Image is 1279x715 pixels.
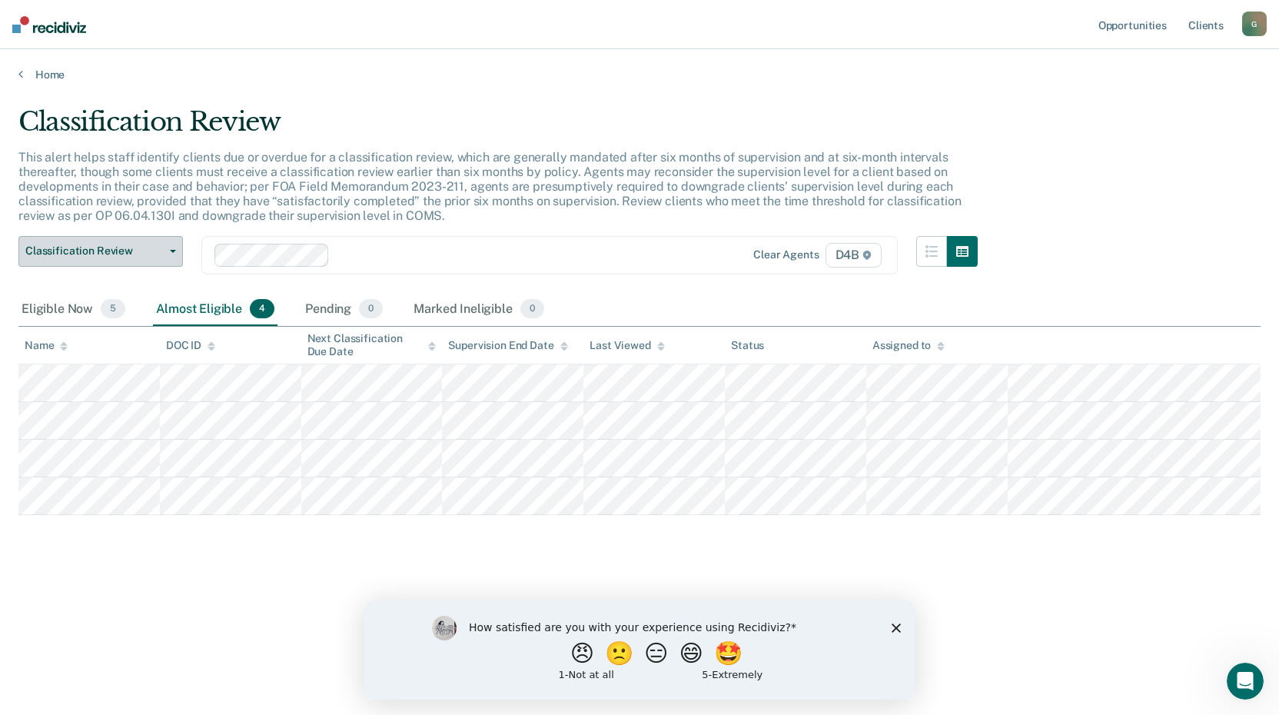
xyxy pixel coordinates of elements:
[18,68,1261,81] a: Home
[25,244,164,258] span: Classification Review
[1227,663,1264,700] iframe: Intercom live chat
[18,236,183,267] button: Classification Review
[250,299,274,319] span: 4
[18,293,128,327] div: Eligible Now5
[307,332,437,358] div: Next Classification Due Date
[153,293,277,327] div: Almost Eligible4
[590,339,664,352] div: Last Viewed
[826,243,882,268] span: D4B
[448,339,567,352] div: Supervision End Date
[18,106,978,150] div: Classification Review
[753,248,819,261] div: Clear agents
[359,299,383,319] span: 0
[25,339,68,352] div: Name
[364,600,915,700] iframe: Survey by Kim from Recidiviz
[302,293,386,327] div: Pending0
[731,339,764,352] div: Status
[872,339,945,352] div: Assigned to
[410,293,547,327] div: Marked Ineligible0
[520,299,544,319] span: 0
[101,299,125,319] span: 5
[12,16,86,33] img: Recidiviz
[1242,12,1267,36] button: G
[166,339,215,352] div: DOC ID
[18,150,961,224] p: This alert helps staff identify clients due or overdue for a classification review, which are gen...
